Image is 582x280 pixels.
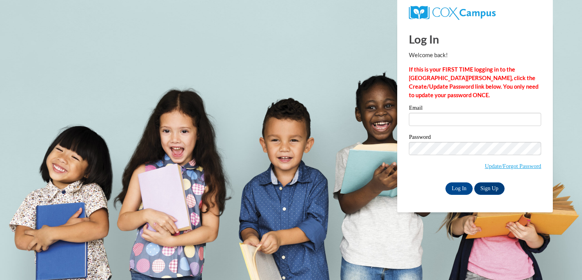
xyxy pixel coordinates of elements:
a: Sign Up [474,182,505,195]
a: COX Campus [409,9,496,16]
a: Update/Forgot Password [485,163,541,169]
strong: If this is your FIRST TIME logging in to the [GEOGRAPHIC_DATA][PERSON_NAME], click the Create/Upd... [409,66,538,98]
label: Email [409,105,541,113]
label: Password [409,134,541,142]
input: Log In [445,182,473,195]
p: Welcome back! [409,51,541,59]
img: COX Campus [409,6,496,20]
h1: Log In [409,31,541,47]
